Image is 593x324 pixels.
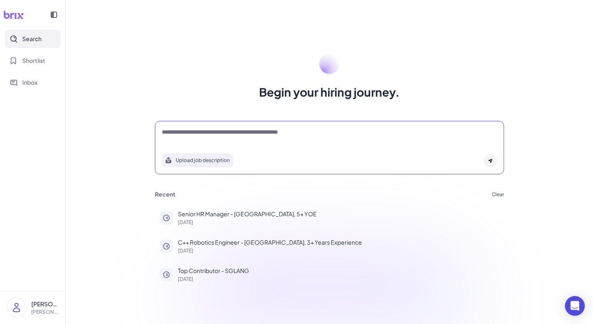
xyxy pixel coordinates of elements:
p: [DATE] [178,277,499,282]
p: Top Contributor - SGLANG [178,266,499,275]
button: Senior HR Manager - [GEOGRAPHIC_DATA], 5+ YOE[DATE] [155,205,504,230]
span: Inbox [22,78,37,87]
p: Senior HR Manager - [GEOGRAPHIC_DATA], 5+ YOE [178,210,499,218]
button: Search [5,30,61,48]
button: Top Contributor - SGLANG[DATE] [155,262,504,287]
h3: Recent [155,191,175,198]
button: Clear [492,192,504,197]
div: Open Intercom Messenger [565,296,585,316]
p: [DATE] [178,220,499,225]
p: [DATE] [178,248,499,253]
button: Shortlist [5,51,61,70]
p: [PERSON_NAME][EMAIL_ADDRESS][DOMAIN_NAME] [31,308,59,316]
span: Shortlist [22,56,45,65]
h1: Begin your hiring journey. [259,84,400,100]
button: Search using job description [162,153,233,167]
button: C++ Robotics Engineer - [GEOGRAPHIC_DATA], 3+ Years Experience[DATE] [155,233,504,258]
button: Inbox [5,73,61,92]
p: [PERSON_NAME] [31,300,59,308]
span: Search [22,35,42,43]
p: C++ Robotics Engineer - [GEOGRAPHIC_DATA], 3+ Years Experience [178,238,499,247]
img: user_logo.png [7,298,26,317]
